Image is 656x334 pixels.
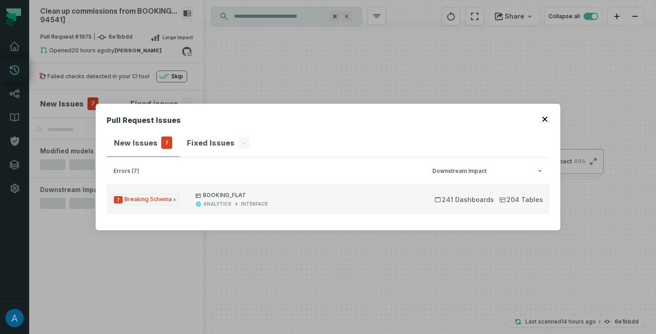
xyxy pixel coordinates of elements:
[113,168,427,175] div: errors (7)
[107,185,549,219] div: errors (7)Downstream Impact
[161,137,172,149] span: 7
[114,137,158,148] h4: New Issues
[107,185,549,214] button: Issue TypeBOOKING_FLATANALYTICSINTERFACE241 Dashboards204 Tables
[435,195,494,204] span: 241 Dashboards
[241,201,268,207] div: INTERFACE
[195,192,418,199] p: BOOKING_FLAT
[432,168,543,175] div: Downstream Impact
[114,196,123,203] span: Severity
[112,194,179,205] span: Issue Type
[187,137,235,148] h4: Fixed Issues
[499,195,543,204] span: 204 Tables
[203,201,231,207] div: ANALYTICS
[107,115,181,129] h2: Pull Request Issues
[238,137,249,149] span: -
[113,168,543,175] button: errors (7)Downstream Impact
